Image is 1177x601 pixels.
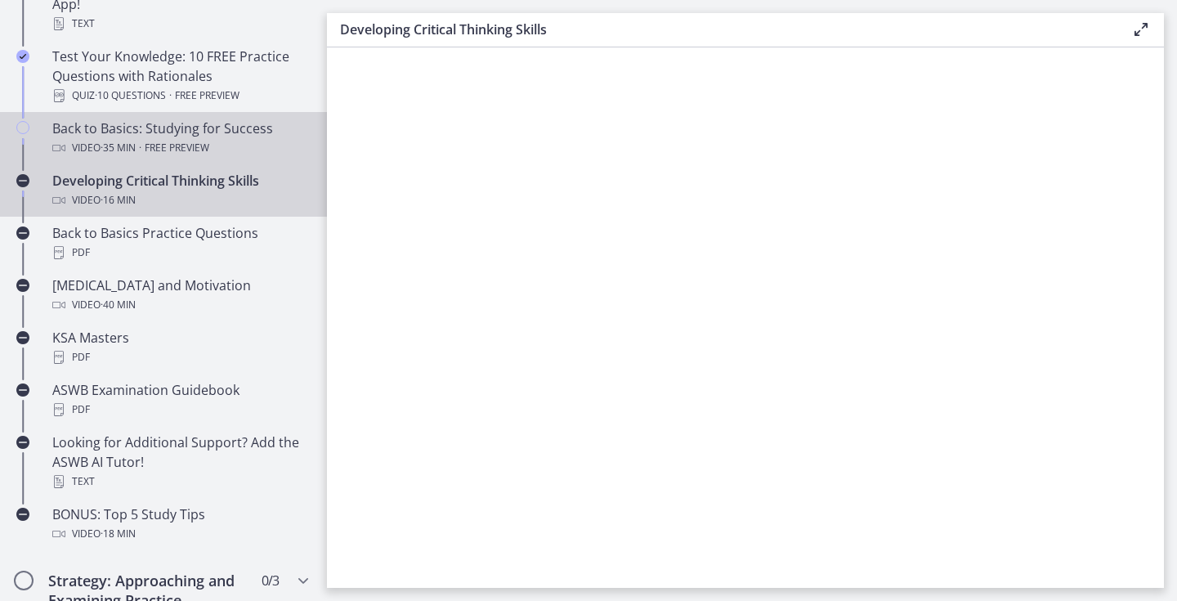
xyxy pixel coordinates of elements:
div: BONUS: Top 5 Study Tips [52,505,307,544]
span: · [169,86,172,105]
div: Quiz [52,86,307,105]
span: · [139,138,141,158]
span: 0 / 3 [262,571,279,590]
div: Video [52,191,307,210]
div: Video [52,524,307,544]
span: Free preview [175,86,239,105]
span: · 40 min [101,295,136,315]
span: · 16 min [101,191,136,210]
div: PDF [52,348,307,367]
div: Video [52,138,307,158]
div: Text [52,472,307,491]
div: PDF [52,400,307,419]
span: · 10 Questions [95,86,166,105]
span: Free preview [145,138,209,158]
div: Developing Critical Thinking Skills [52,171,307,210]
div: Looking for Additional Support? Add the ASWB AI Tutor! [52,433,307,491]
i: Completed [16,50,29,63]
div: Back to Basics Practice Questions [52,223,307,262]
div: ASWB Examination Guidebook [52,380,307,419]
div: Test Your Knowledge: 10 FREE Practice Questions with Rationales [52,47,307,105]
div: KSA Masters [52,328,307,367]
h3: Developing Critical Thinking Skills [340,20,1105,39]
div: PDF [52,243,307,262]
div: Video [52,295,307,315]
span: · 35 min [101,138,136,158]
div: [MEDICAL_DATA] and Motivation [52,276,307,315]
div: Text [52,14,307,34]
span: · 18 min [101,524,136,544]
div: Back to Basics: Studying for Success [52,119,307,158]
